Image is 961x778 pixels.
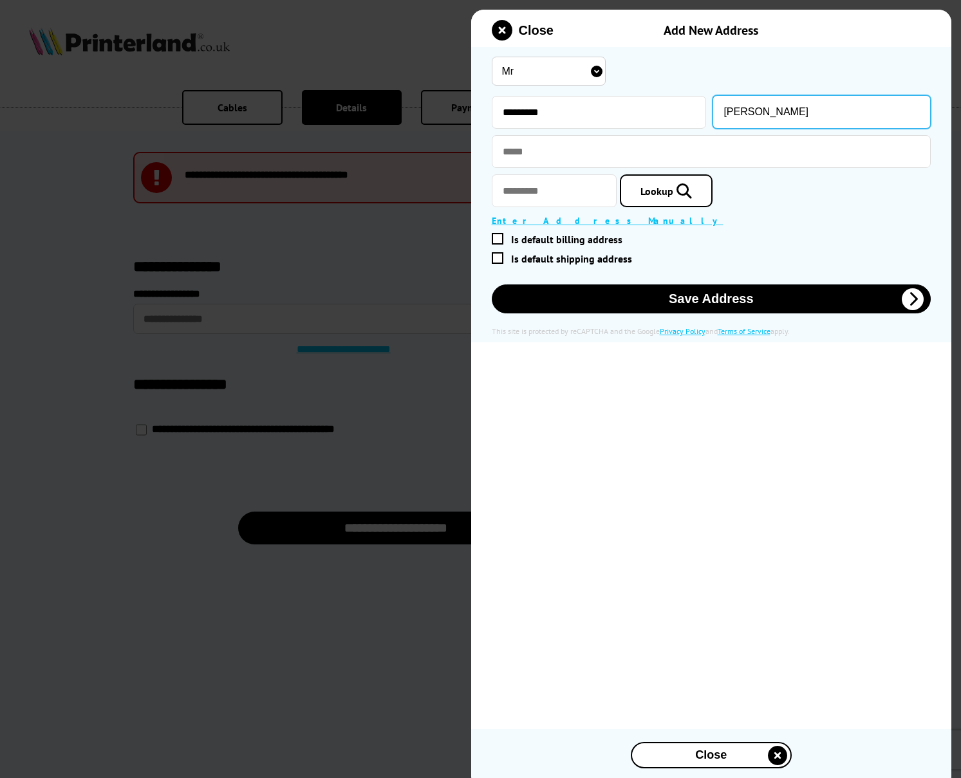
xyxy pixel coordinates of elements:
div: Add New Address [579,22,843,39]
a: Terms of Service [718,326,770,336]
button: Save Address [492,284,931,313]
a: Enter Address Manually [492,215,723,227]
span: Close [519,23,554,38]
div: This site is protected by reCAPTCHA and the Google and apply. [492,326,931,336]
a: Privacy Policy [660,326,705,336]
span: Lookup [640,185,673,198]
span: Is default billing address [511,233,622,246]
span: Close [664,748,758,762]
button: close modal [492,20,554,41]
span: Is default shipping address [511,252,632,265]
a: Lookup [620,174,713,207]
button: close modal [631,742,792,768]
input: Last Name [713,95,931,129]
